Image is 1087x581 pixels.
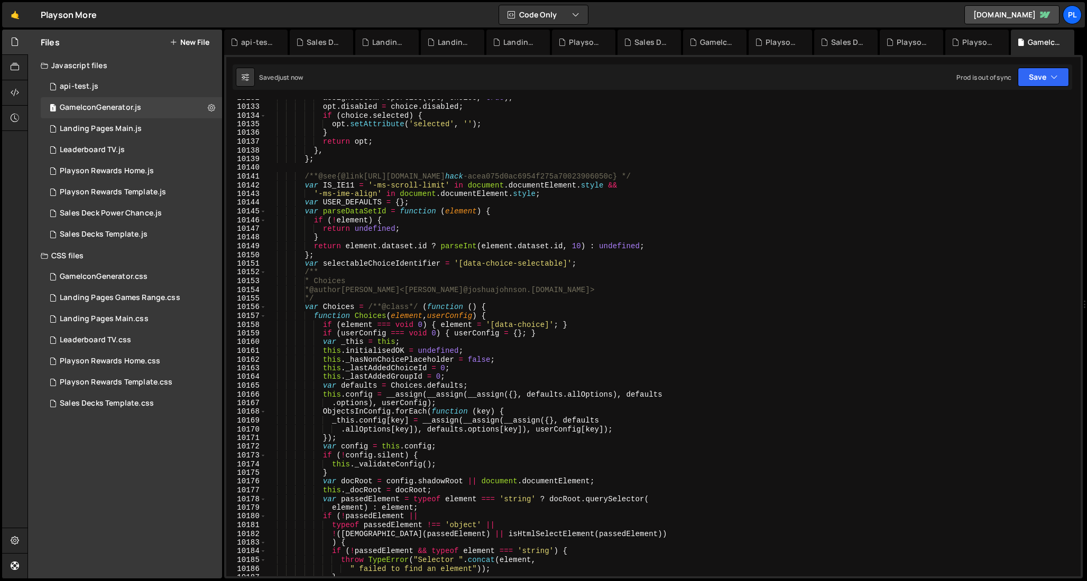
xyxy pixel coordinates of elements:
[962,37,996,48] div: Playson Rewards Home.js
[226,495,266,504] div: 10178
[226,312,266,321] div: 10157
[226,251,266,260] div: 10150
[226,390,266,399] div: 10166
[60,293,180,303] div: Landing Pages Games Range.css
[226,286,266,295] div: 10154
[1018,68,1069,87] button: Save
[226,530,266,539] div: 10182
[226,294,266,303] div: 10155
[28,245,222,266] div: CSS files
[41,76,222,97] div: 15074/45984.js
[50,105,56,113] span: 1
[41,351,222,372] div: 15074/39402.css
[41,372,222,393] div: 15074/39396.css
[307,37,340,48] div: Sales Decks Template.js
[226,364,266,373] div: 10163
[41,330,222,351] div: 15074/39405.css
[226,477,266,486] div: 10176
[2,2,28,27] a: 🤙
[259,73,303,82] div: Saved
[226,329,266,338] div: 10159
[956,73,1011,82] div: Prod is out of sync
[41,203,222,224] div: 15074/40743.js
[170,38,209,46] button: New File
[226,207,266,216] div: 10145
[700,37,734,48] div: GameIconGenerator.css
[41,8,97,21] div: Playson More
[60,272,148,282] div: GameIconGenerator.css
[226,503,266,512] div: 10179
[226,407,266,416] div: 10168
[41,139,222,161] div: 15074/39404.js
[226,233,266,242] div: 10148
[226,268,266,277] div: 10152
[503,37,537,48] div: Landing Pages Main.js
[226,120,266,129] div: 10135
[60,378,172,387] div: Playson Rewards Template.css
[766,37,799,48] div: Playson Rewards Template.css
[60,357,160,366] div: Playson Rewards Home.css
[60,399,154,408] div: Sales Decks Template.css
[634,37,668,48] div: Sales Decks Template.css
[60,209,162,218] div: Sales Deck Power Chance.js
[226,451,266,460] div: 10173
[60,335,131,345] div: Leaderboard TV.css
[964,5,1060,24] a: [DOMAIN_NAME]
[41,287,222,308] div: 15074/39401.css
[226,259,266,268] div: 10151
[41,308,222,330] div: 15074/39400.css
[60,314,149,324] div: Landing Pages Main.css
[226,442,266,451] div: 10172
[226,434,266,443] div: 10171
[226,468,266,477] div: 10175
[226,128,266,137] div: 10136
[226,521,266,530] div: 10181
[226,355,266,364] div: 10162
[28,55,222,76] div: Javascript files
[41,118,222,139] div: 15074/39395.js
[226,381,266,390] div: 10165
[60,188,166,197] div: Playson Rewards Template.js
[41,182,222,203] div: 15074/39397.js
[41,36,60,48] h2: Files
[278,73,303,82] div: just now
[226,303,266,312] div: 10156
[226,155,266,164] div: 10139
[226,460,266,469] div: 10174
[226,146,266,155] div: 10138
[226,538,266,547] div: 10183
[241,37,275,48] div: api-test.js
[60,124,142,134] div: Landing Pages Main.js
[897,37,931,48] div: Playson Rewards Template.js
[226,425,266,434] div: 10170
[1063,5,1082,24] a: pl
[226,277,266,286] div: 10153
[226,346,266,355] div: 10161
[60,103,141,113] div: GameIconGenerator.js
[226,111,266,120] div: 10134
[226,512,266,521] div: 10180
[226,224,266,233] div: 10147
[226,163,266,172] div: 10140
[226,198,266,207] div: 10144
[226,102,266,111] div: 10133
[226,216,266,225] div: 10146
[226,556,266,565] div: 10185
[60,230,148,239] div: Sales Decks Template.js
[226,242,266,251] div: 10149
[41,393,222,414] div: 15074/39398.css
[226,190,266,199] div: 10143
[41,161,222,182] div: 15074/39403.js
[226,181,266,190] div: 10142
[226,338,266,346] div: 10160
[60,145,125,155] div: Leaderboard TV.js
[226,416,266,425] div: 10169
[226,372,266,381] div: 10164
[226,399,266,408] div: 10167
[226,172,266,181] div: 10141
[438,37,472,48] div: Landing Pages Main.css
[226,137,266,146] div: 10137
[1028,37,1062,48] div: GameIconGenerator.js
[226,565,266,574] div: 10186
[41,224,222,245] div: 15074/39399.js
